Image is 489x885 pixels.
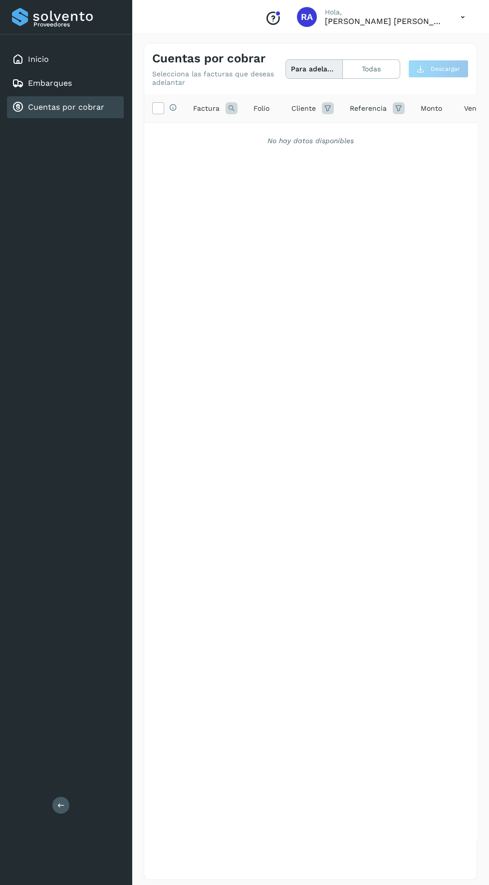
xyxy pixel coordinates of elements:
[421,103,442,114] span: Monto
[28,102,104,112] a: Cuentas por cobrar
[325,16,445,26] p: Raphael Argenis Rubio Becerril
[33,21,120,28] p: Proveedores
[343,60,400,78] button: Todas
[28,78,72,88] a: Embarques
[431,64,460,73] span: Descargar
[28,54,49,64] a: Inicio
[193,103,220,114] span: Factura
[253,103,269,114] span: Folio
[152,70,285,87] p: Selecciona las facturas que deseas adelantar
[408,60,469,78] button: Descargar
[350,103,387,114] span: Referencia
[157,136,464,146] div: No hay datos disponibles
[7,72,124,94] div: Embarques
[291,103,316,114] span: Cliente
[152,51,265,66] h4: Cuentas por cobrar
[7,96,124,118] div: Cuentas por cobrar
[7,48,124,70] div: Inicio
[325,8,445,16] p: Hola,
[286,60,343,78] button: Para adelantar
